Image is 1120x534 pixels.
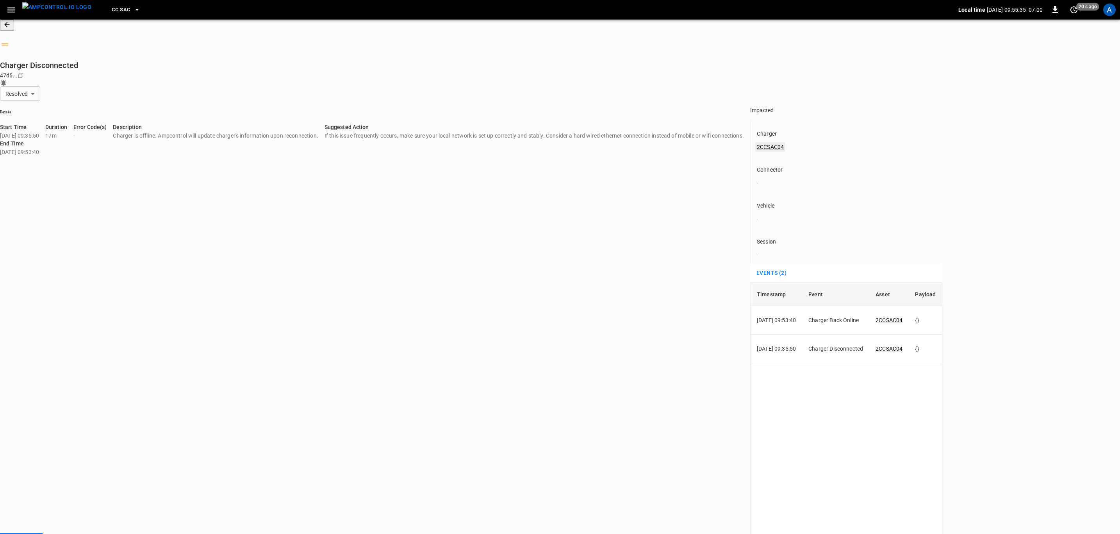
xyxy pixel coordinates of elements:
[958,6,985,14] p: Local time
[22,2,91,12] img: ampcontrol.io logo
[757,238,918,245] p: Session
[751,283,942,363] table: sessions table
[869,283,909,306] th: Asset
[45,123,67,132] h6: Duration
[751,283,802,306] th: Timestamp
[808,316,863,324] p: Charger Back Online
[876,317,902,323] a: 2CCSAC04
[1103,4,1116,16] div: profile-icon
[73,123,107,132] h6: Error Code(s)
[45,132,67,140] p: 17m
[751,335,802,363] td: [DATE] 09:35:50
[73,132,107,140] p: -
[750,263,793,282] button: Events (2)
[113,123,318,132] h6: Description
[755,142,785,152] a: 2CCSAC04
[909,283,942,306] th: Payload
[325,123,744,132] h6: Suggested Action
[757,166,918,174] p: Connector
[750,106,943,114] p: Impacted
[112,5,130,14] span: CC.SAC
[750,156,943,192] div: -
[109,2,143,18] button: CC.SAC
[757,130,918,138] p: Charger
[113,132,318,140] p: Charger is offline. Ampcontrol will update charger's information upon reconnection.
[1076,3,1099,11] span: 20 s ago
[876,346,902,352] a: 2CCSAC04
[17,71,25,80] div: copy
[751,306,802,335] td: [DATE] 09:53:40
[909,306,942,335] td: {}
[757,202,918,210] p: Vehicle
[808,345,863,353] p: Charger Disconnected
[325,132,744,140] p: If this issue frequently occurs, make sure your local network is set up correctly and stably. Con...
[750,228,943,263] div: -
[750,192,943,228] div: -
[987,6,1043,14] p: [DATE] 09:55:35 -07:00
[802,283,869,306] th: Event
[1068,4,1080,16] button: set refresh interval
[909,335,942,363] td: {}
